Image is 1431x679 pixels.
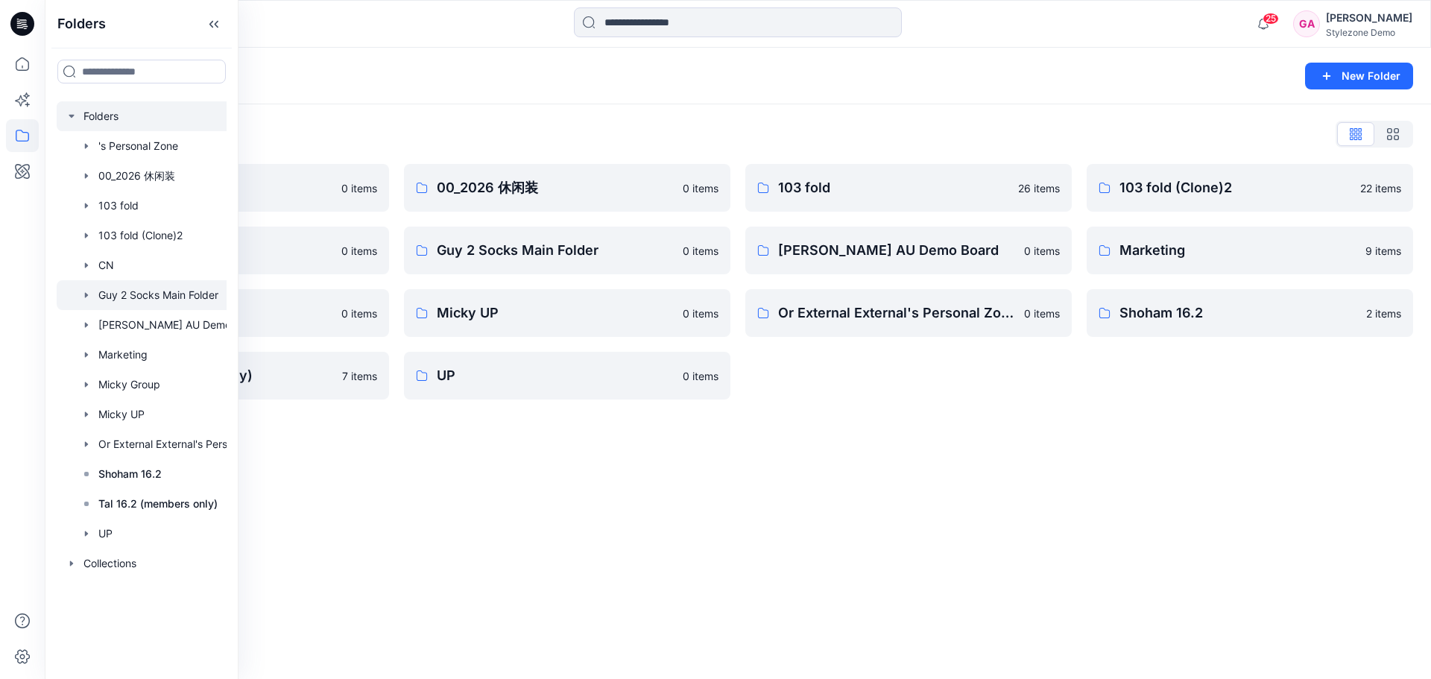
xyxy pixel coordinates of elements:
a: 103 fold26 items [745,164,1072,212]
p: 0 items [683,243,718,259]
p: 0 items [683,180,718,196]
p: 0 items [341,180,377,196]
p: 00_2026 休闲装 [437,177,674,198]
a: Marketing9 items [1087,227,1413,274]
p: 9 items [1365,243,1401,259]
p: 0 items [341,243,377,259]
p: 0 items [683,368,718,384]
div: Stylezone Demo [1326,27,1412,38]
a: Or External External's Personal Zone0 items [745,289,1072,337]
a: Guy 2 Socks Main Folder0 items [404,227,730,274]
p: Marketing [1119,240,1356,261]
p: Guy 2 Socks Main Folder [437,240,674,261]
button: New Folder [1305,63,1413,89]
a: [PERSON_NAME] AU Demo Board0 items [745,227,1072,274]
p: 7 items [342,368,377,384]
p: 26 items [1018,180,1060,196]
p: 0 items [1024,306,1060,321]
p: Shoham 16.2 [98,465,162,483]
p: 103 fold (Clone)2 [1119,177,1351,198]
p: 22 items [1360,180,1401,196]
p: 0 items [341,306,377,321]
p: Tal 16.2 (members only) [98,495,218,513]
p: Micky UP [437,303,674,323]
a: Micky UP0 items [404,289,730,337]
a: 00_2026 休闲装0 items [404,164,730,212]
p: [PERSON_NAME] AU Demo Board [778,240,1015,261]
div: [PERSON_NAME] [1326,9,1412,27]
p: 0 items [683,306,718,321]
a: UP0 items [404,352,730,399]
a: Shoham 16.22 items [1087,289,1413,337]
p: Or External External's Personal Zone [778,303,1015,323]
p: Shoham 16.2 [1119,303,1357,323]
a: 103 fold (Clone)222 items [1087,164,1413,212]
p: 0 items [1024,243,1060,259]
p: 2 items [1366,306,1401,321]
p: UP [437,365,674,386]
span: 25 [1263,13,1279,25]
div: GA [1293,10,1320,37]
p: 103 fold [778,177,1009,198]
